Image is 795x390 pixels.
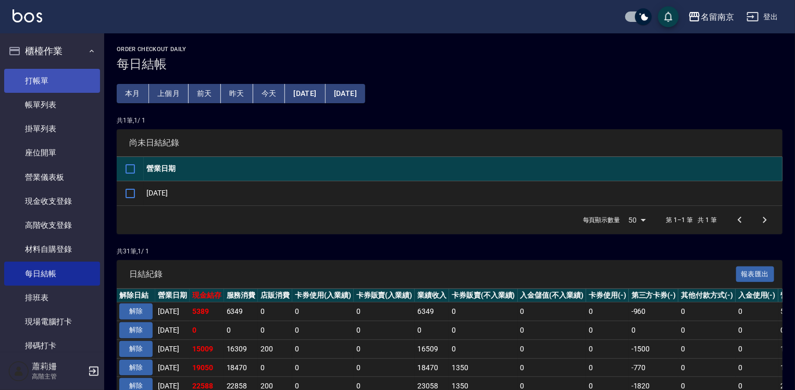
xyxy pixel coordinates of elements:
[736,302,778,321] td: 0
[117,57,782,71] h3: 每日結帳
[586,289,629,302] th: 卡券使用(-)
[13,9,42,22] img: Logo
[736,269,775,278] a: 報表匯出
[354,358,415,377] td: 0
[258,339,292,358] td: 200
[4,286,100,310] a: 排班表
[518,321,587,340] td: 0
[736,358,778,377] td: 0
[586,321,629,340] td: 0
[117,46,782,53] h2: Order checkout daily
[586,302,629,321] td: 0
[4,213,100,237] a: 高階收支登錄
[224,289,258,302] th: 服務消費
[629,289,679,302] th: 第三方卡券(-)
[258,358,292,377] td: 0
[221,84,253,103] button: 昨天
[518,302,587,321] td: 0
[415,339,449,358] td: 16509
[678,339,736,358] td: 0
[518,358,587,377] td: 0
[415,321,449,340] td: 0
[629,339,679,358] td: -1500
[32,361,85,372] h5: 蕭莉姍
[684,6,738,28] button: 名留南京
[189,84,221,103] button: 前天
[4,165,100,189] a: 營業儀表板
[117,289,155,302] th: 解除日結
[736,289,778,302] th: 入金使用(-)
[518,339,587,358] td: 0
[415,302,449,321] td: 6349
[678,358,736,377] td: 0
[285,84,325,103] button: [DATE]
[449,339,518,358] td: 0
[4,334,100,358] a: 掃碼打卡
[666,215,717,225] p: 第 1–1 筆 共 1 筆
[117,116,782,125] p: 共 1 筆, 1 / 1
[224,321,258,340] td: 0
[129,138,770,148] span: 尚未日結紀錄
[4,93,100,117] a: 帳單列表
[449,289,518,302] th: 卡券販賣(不入業績)
[742,7,782,27] button: 登出
[190,321,224,340] td: 0
[583,215,620,225] p: 每頁顯示數量
[354,339,415,358] td: 0
[4,262,100,286] a: 每日結帳
[678,321,736,340] td: 0
[586,358,629,377] td: 0
[155,358,190,377] td: [DATE]
[629,321,679,340] td: 0
[253,84,285,103] button: 今天
[586,339,629,358] td: 0
[190,289,224,302] th: 現金結存
[4,237,100,261] a: 材料自購登錄
[449,302,518,321] td: 0
[354,302,415,321] td: 0
[144,181,782,205] td: [DATE]
[119,360,153,376] button: 解除
[149,84,189,103] button: 上個月
[292,339,354,358] td: 0
[292,358,354,377] td: 0
[736,321,778,340] td: 0
[4,189,100,213] a: 現金收支登錄
[629,358,679,377] td: -770
[625,206,650,234] div: 50
[258,289,292,302] th: 店販消費
[224,302,258,321] td: 6349
[224,339,258,358] td: 16309
[144,157,782,181] th: 營業日期
[518,289,587,302] th: 入金儲值(不入業績)
[292,302,354,321] td: 0
[117,247,782,256] p: 共 31 筆, 1 / 1
[4,117,100,141] a: 掛單列表
[190,339,224,358] td: 15009
[292,289,354,302] th: 卡券使用(入業績)
[155,339,190,358] td: [DATE]
[119,341,153,357] button: 解除
[129,269,736,279] span: 日結紀錄
[258,302,292,321] td: 0
[415,289,449,302] th: 業績收入
[155,302,190,321] td: [DATE]
[155,321,190,340] td: [DATE]
[224,358,258,377] td: 18470
[629,302,679,321] td: -960
[415,358,449,377] td: 18470
[292,321,354,340] td: 0
[701,10,734,23] div: 名留南京
[258,321,292,340] td: 0
[678,289,736,302] th: 其他付款方式(-)
[4,310,100,334] a: 現場電腦打卡
[4,141,100,165] a: 座位開單
[4,69,100,93] a: 打帳單
[155,289,190,302] th: 營業日期
[449,358,518,377] td: 1350
[736,266,775,283] button: 報表匯出
[190,302,224,321] td: 5389
[119,303,153,320] button: 解除
[119,322,153,338] button: 解除
[326,84,365,103] button: [DATE]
